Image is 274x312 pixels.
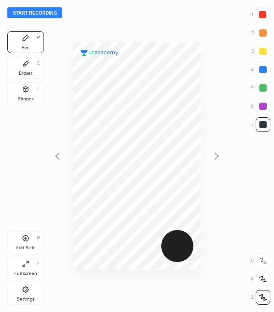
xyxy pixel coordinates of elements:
div: Z [251,290,270,305]
div: 4 [251,62,270,77]
div: 1 [252,7,270,22]
div: 2 [252,26,270,40]
div: Settings [17,297,34,301]
div: Shapes [18,97,33,101]
div: Eraser [19,71,33,76]
div: F [37,261,40,266]
div: X [251,272,270,286]
div: C [251,253,270,268]
div: Pen [22,45,30,50]
button: Start recording [7,7,62,18]
div: L [37,87,40,91]
div: Add Slide [16,246,36,250]
div: 5 [251,81,270,95]
div: 7 [252,117,270,132]
div: 3 [252,44,270,59]
img: logo.38c385cc.svg [81,50,119,55]
div: P [37,35,40,40]
div: Full screen [14,271,37,276]
div: 6 [251,99,270,114]
div: E [37,61,40,66]
div: H [37,235,40,240]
